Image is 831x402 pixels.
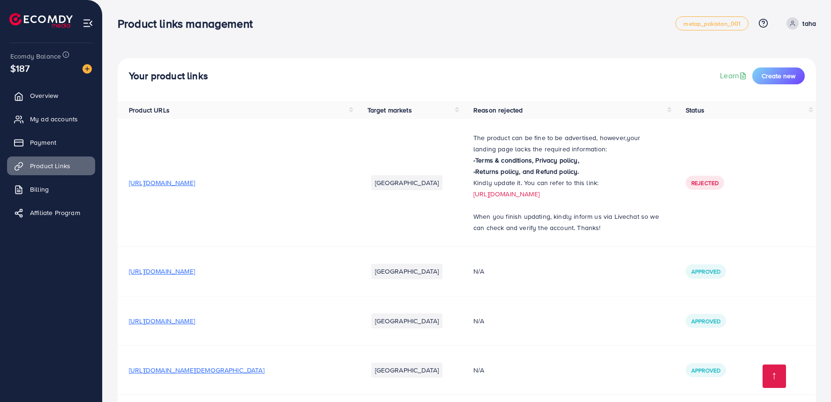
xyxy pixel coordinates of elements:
[10,61,30,75] span: $187
[7,180,95,199] a: Billing
[371,363,443,378] li: [GEOGRAPHIC_DATA]
[82,64,92,74] img: image
[7,110,95,128] a: My ad accounts
[473,178,599,187] span: Kindly update it. You can refer to this link:
[367,105,412,115] span: Target markets
[675,16,749,30] a: metap_pakistan_001
[473,167,579,176] strong: -Returns policy, and Refund policy.
[7,156,95,175] a: Product Links
[129,365,264,375] span: [URL][DOMAIN_NAME][DEMOGRAPHIC_DATA]
[686,105,704,115] span: Status
[691,317,720,325] span: Approved
[473,211,663,233] p: When you finish updating, kindly inform us via Livechat so we can check and verify the account. T...
[691,179,719,187] span: Rejected
[720,70,749,81] a: Learn
[371,264,443,279] li: [GEOGRAPHIC_DATA]
[791,360,824,395] iframe: Chat
[7,133,95,152] a: Payment
[371,175,443,190] li: [GEOGRAPHIC_DATA]
[30,138,56,147] span: Payment
[118,17,260,30] h3: Product links management
[473,105,523,115] span: Reason rejected
[473,365,484,375] span: N/A
[129,316,195,326] span: [URL][DOMAIN_NAME]
[129,178,195,187] span: [URL][DOMAIN_NAME]
[129,105,170,115] span: Product URLs
[9,13,73,28] img: logo
[473,156,579,165] strong: -Terms & conditions, Privacy policy,
[30,208,80,217] span: Affiliate Program
[129,70,208,82] h4: Your product links
[30,185,49,194] span: Billing
[691,366,720,374] span: Approved
[752,67,805,84] button: Create new
[371,313,443,328] li: [GEOGRAPHIC_DATA]
[10,52,61,61] span: Ecomdy Balance
[762,71,795,81] span: Create new
[473,189,539,199] a: [URL][DOMAIN_NAME]
[783,17,816,30] a: taha
[30,114,78,124] span: My ad accounts
[473,316,484,326] span: N/A
[7,203,95,222] a: Affiliate Program
[129,267,195,276] span: [URL][DOMAIN_NAME]
[82,18,93,29] img: menu
[473,267,484,276] span: N/A
[691,268,720,275] span: Approved
[30,161,70,171] span: Product Links
[7,86,95,105] a: Overview
[473,132,663,155] p: The product can be fine to be advertised, however,
[802,18,816,29] p: taha
[683,21,741,27] span: metap_pakistan_001
[30,91,58,100] span: Overview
